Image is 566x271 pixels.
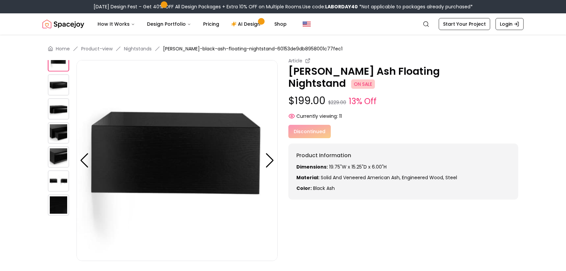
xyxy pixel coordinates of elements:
[77,60,278,261] img: https://storage.googleapis.com/spacejoy-main/assets/60153de9db8958001c77fec1/product_1_mcggdci591ej
[81,45,113,52] a: Product-view
[48,98,69,119] img: https://storage.googleapis.com/spacejoy-main/assets/60153de9db8958001c77fec1/product_3_afp891g62a28
[42,17,84,31] a: Spacejoy
[288,57,302,64] small: Article
[56,45,70,52] a: Home
[288,95,518,107] p: $199.00
[296,185,312,192] strong: Color:
[42,13,524,35] nav: Global
[92,17,292,31] nav: Main
[328,99,346,106] small: $229.00
[439,18,490,30] a: Start Your Project
[351,79,375,89] span: ON SALE
[48,170,69,192] img: https://storage.googleapis.com/spacejoy-main/assets/60153de9db8958001c77fec1/product_6_p1g7cijmi6f9
[296,164,510,170] p: 19.75"W x 15.25"D x 6.00"H
[92,17,140,31] button: How It Works
[358,3,473,10] span: *Not applicable to packages already purchased*
[349,95,377,107] small: 13% Off
[124,45,152,52] a: Nightstands
[94,3,473,10] div: [DATE] Design Fest – Get 40% OFF All Design Packages + Extra 10% OFF on Multiple Rooms.
[313,185,335,192] span: black ash
[163,45,342,52] span: [PERSON_NAME]-black-ash-floating-nightstand-60153de9db8958001c77fec1
[296,113,338,119] span: Currently viewing:
[302,3,358,10] span: Use code:
[48,45,518,52] nav: breadcrumb
[48,50,69,71] img: https://storage.googleapis.com/spacejoy-main/assets/60153de9db8958001c77fec1/product_1_mcggdci591ej
[296,152,510,160] h6: Product Information
[42,17,84,31] img: Spacejoy Logo
[339,113,342,119] span: 11
[269,17,292,31] a: Shop
[296,164,328,170] strong: Dimensions:
[198,17,225,31] a: Pricing
[321,174,457,181] span: Solid and veneered American Ash, engineered wood, steel
[303,20,311,28] img: United States
[496,18,524,30] a: Login
[48,74,69,95] img: https://storage.googleapis.com/spacejoy-main/assets/60153de9db8958001c77fec1/product_2_4l4ak45jll1k
[142,17,196,31] button: Design Portfolio
[48,146,69,168] img: https://storage.googleapis.com/spacejoy-main/assets/60153de9db8958001c77fec1/product_5_c3dioialgln
[325,3,358,10] b: LABORDAY40
[288,65,518,89] p: [PERSON_NAME] Ash Floating Nightstand
[296,174,319,181] strong: Material:
[48,194,69,216] img: https://storage.googleapis.com/spacejoy-main/assets/60153de9db8958001c77fec1/product_7_j4jpc95le7k
[226,17,268,31] a: AI Design
[48,122,69,144] img: https://storage.googleapis.com/spacejoy-main/assets/60153de9db8958001c77fec1/product_4_7eimd3he81g7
